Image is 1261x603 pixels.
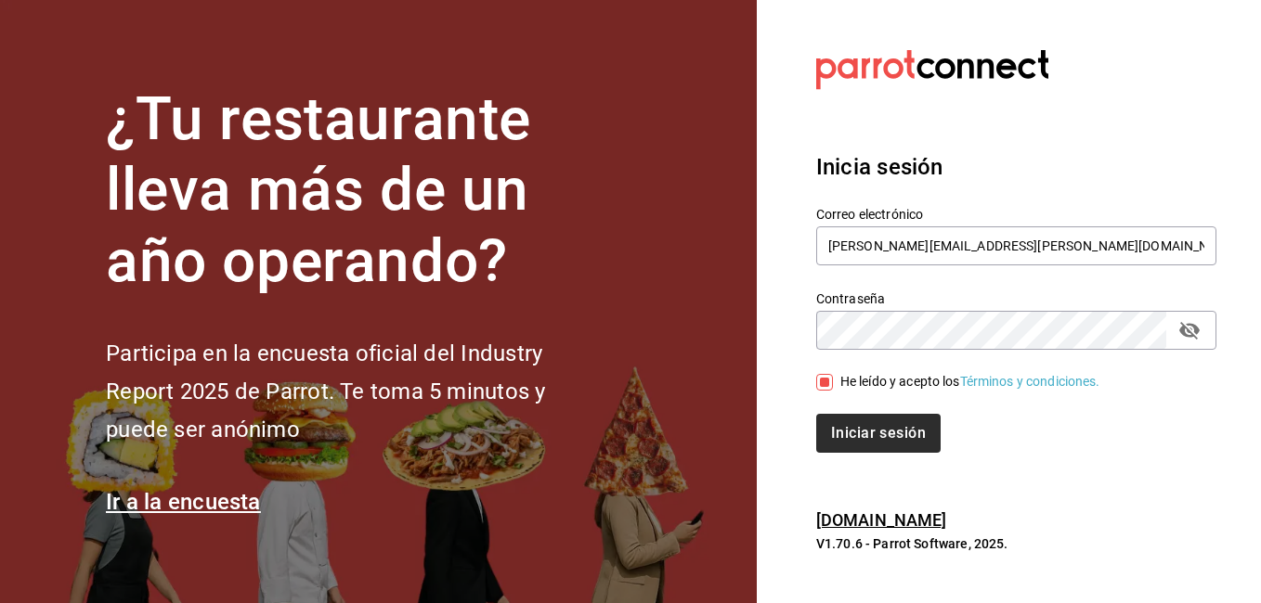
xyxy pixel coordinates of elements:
p: V1.70.6 - Parrot Software, 2025. [816,534,1216,553]
h3: Inicia sesión [816,150,1216,184]
a: Ir a la encuesta [106,489,261,515]
a: Términos y condiciones. [960,374,1100,389]
input: Ingresa tu correo electrónico [816,226,1216,265]
label: Correo electrónico [816,207,1216,220]
h1: ¿Tu restaurante lleva más de un año operando? [106,84,607,298]
h2: Participa en la encuesta oficial del Industry Report 2025 de Parrot. Te toma 5 minutos y puede se... [106,335,607,448]
button: passwordField [1174,314,1205,346]
button: Iniciar sesión [816,414,941,453]
a: [DOMAIN_NAME] [816,510,947,530]
label: Contraseña [816,291,1216,304]
div: He leído y acepto los [840,372,1100,391]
